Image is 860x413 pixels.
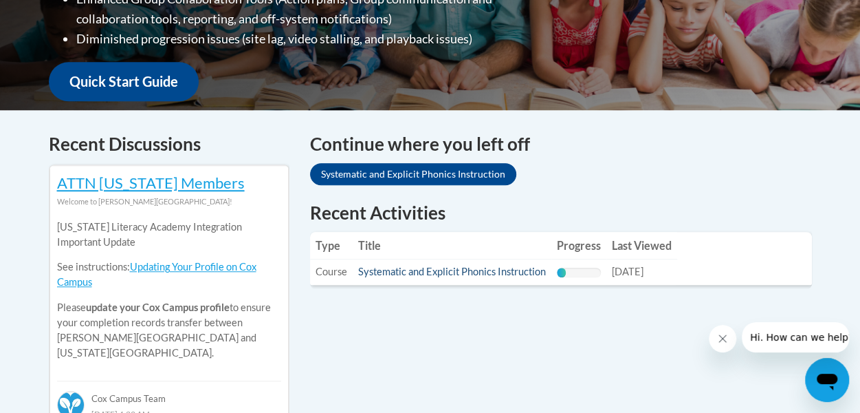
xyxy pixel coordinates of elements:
[310,232,353,260] th: Type
[57,261,256,288] a: Updating Your Profile on Cox Campus
[551,232,606,260] th: Progress
[57,194,281,209] div: Welcome to [PERSON_NAME][GEOGRAPHIC_DATA]!
[606,232,677,260] th: Last Viewed
[49,62,199,101] a: Quick Start Guide
[310,200,812,225] h1: Recent Activities
[310,163,516,185] a: Systematic and Explicit Phonics Instruction
[49,131,289,158] h4: Recent Discussions
[57,209,281,371] div: Please to ensure your completion records transfer between [PERSON_NAME][GEOGRAPHIC_DATA] and [US_...
[76,29,547,49] li: Diminished progression issues (site lag, video stalling, and playback issues)
[742,322,849,352] iframe: Message from company
[310,131,812,158] h4: Continue where you left off
[358,266,546,277] a: Systematic and Explicit Phonics Instruction
[353,232,551,260] th: Title
[57,173,245,192] a: ATTN [US_STATE] Members
[805,358,849,402] iframe: Button to launch messaging window
[86,301,230,313] b: update your Cox Campus profile
[57,220,281,250] p: [US_STATE] Literacy Academy Integration Important Update
[8,10,111,21] span: Hi. How can we help?
[612,266,643,277] span: [DATE]
[557,268,566,277] div: Progress, %
[57,260,281,290] p: See instructions:
[316,266,347,277] span: Course
[57,381,281,405] div: Cox Campus Team
[709,325,736,352] iframe: Close message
